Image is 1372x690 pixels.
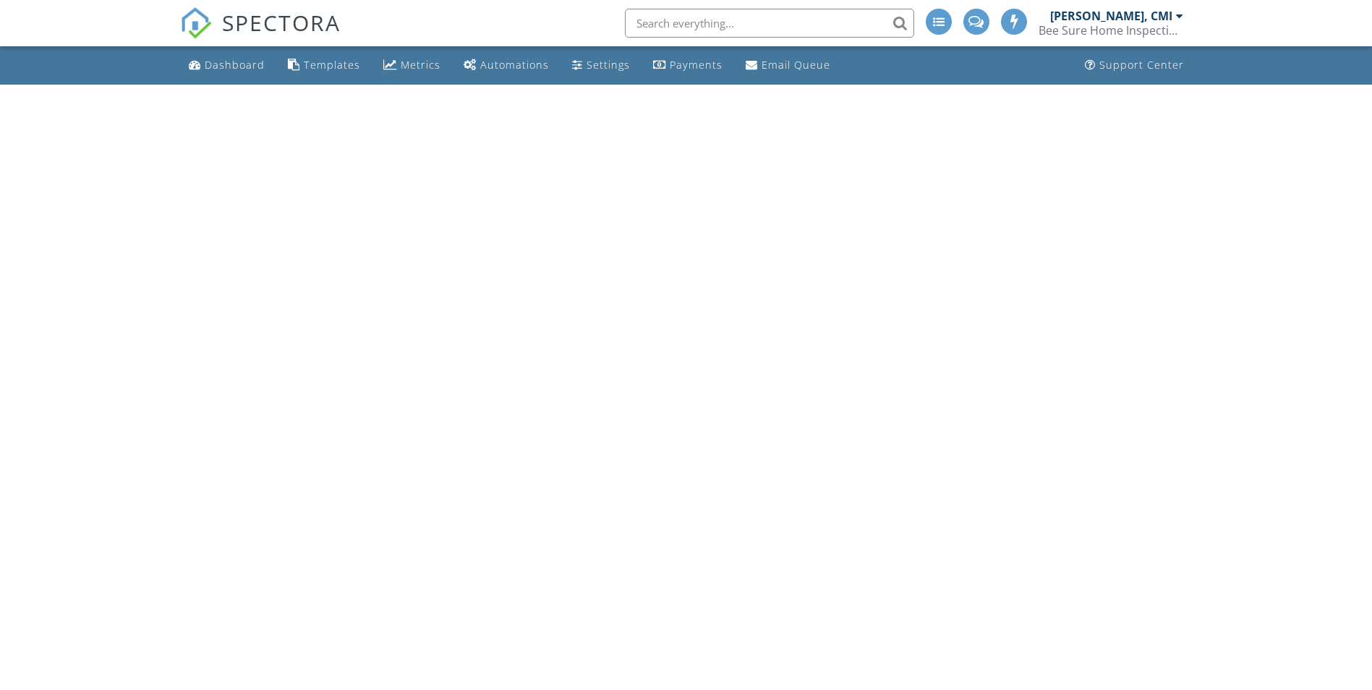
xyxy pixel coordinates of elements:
[625,9,914,38] input: Search everything...
[282,52,366,79] a: Templates
[1039,23,1183,38] div: Bee Sure Home Inspection Svcs.
[378,52,446,79] a: Metrics
[401,58,440,72] div: Metrics
[180,7,212,39] img: The Best Home Inspection Software - Spectora
[1050,9,1172,23] div: [PERSON_NAME], CMI
[183,52,270,79] a: Dashboard
[1079,52,1190,79] a: Support Center
[670,58,723,72] div: Payments
[222,7,341,38] span: SPECTORA
[480,58,549,72] div: Automations
[180,20,341,50] a: SPECTORA
[458,52,555,79] a: Automations (Advanced)
[762,58,830,72] div: Email Queue
[647,52,728,79] a: Payments
[740,52,836,79] a: Email Queue
[587,58,630,72] div: Settings
[1099,58,1184,72] div: Support Center
[205,58,265,72] div: Dashboard
[566,52,636,79] a: Settings
[304,58,360,72] div: Templates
